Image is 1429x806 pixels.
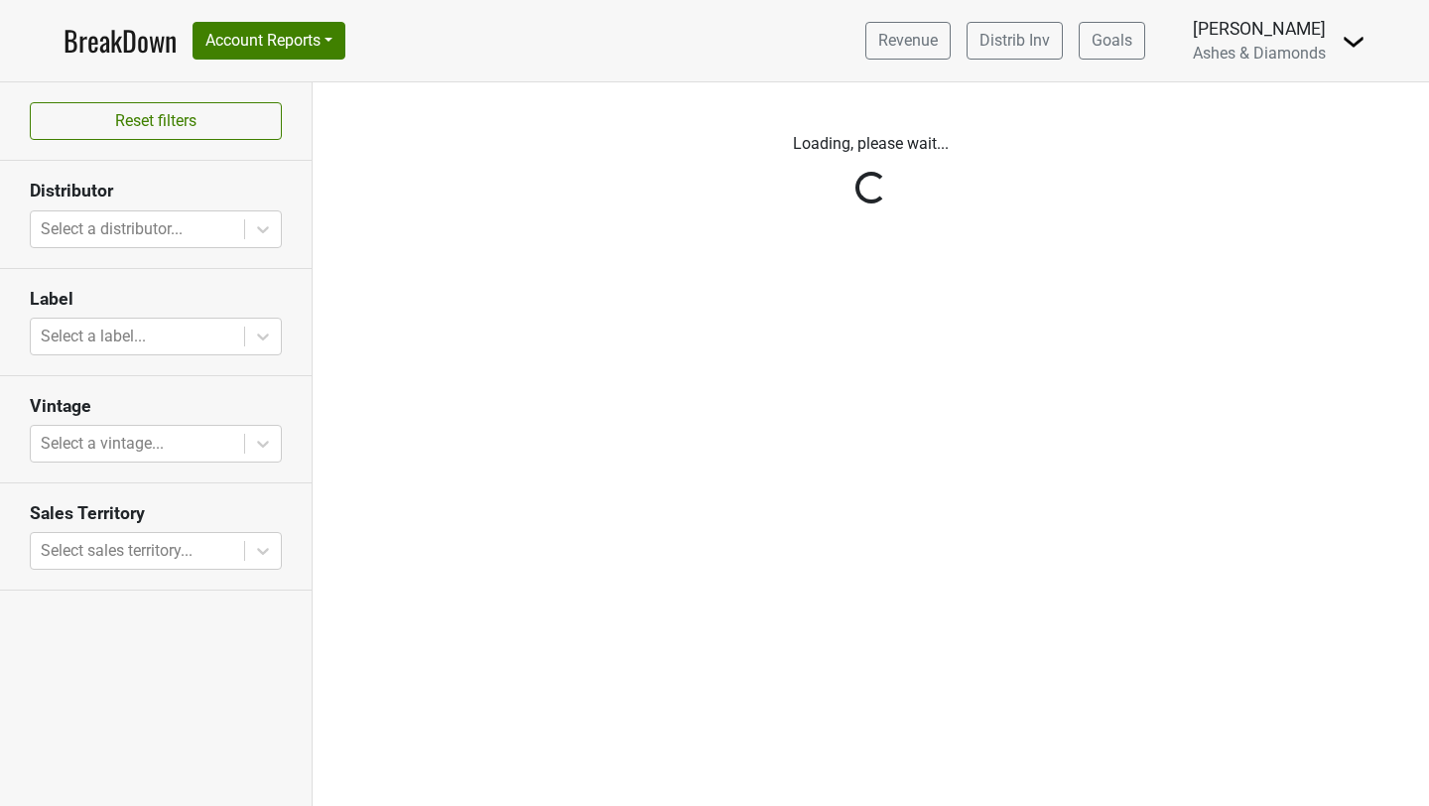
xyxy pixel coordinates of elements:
div: [PERSON_NAME] [1193,16,1326,42]
img: Dropdown Menu [1342,30,1365,54]
span: Ashes & Diamonds [1193,44,1326,63]
button: Account Reports [193,22,345,60]
a: BreakDown [64,20,177,62]
a: Distrib Inv [967,22,1063,60]
p: Loading, please wait... [327,132,1414,156]
a: Goals [1079,22,1145,60]
a: Revenue [865,22,951,60]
